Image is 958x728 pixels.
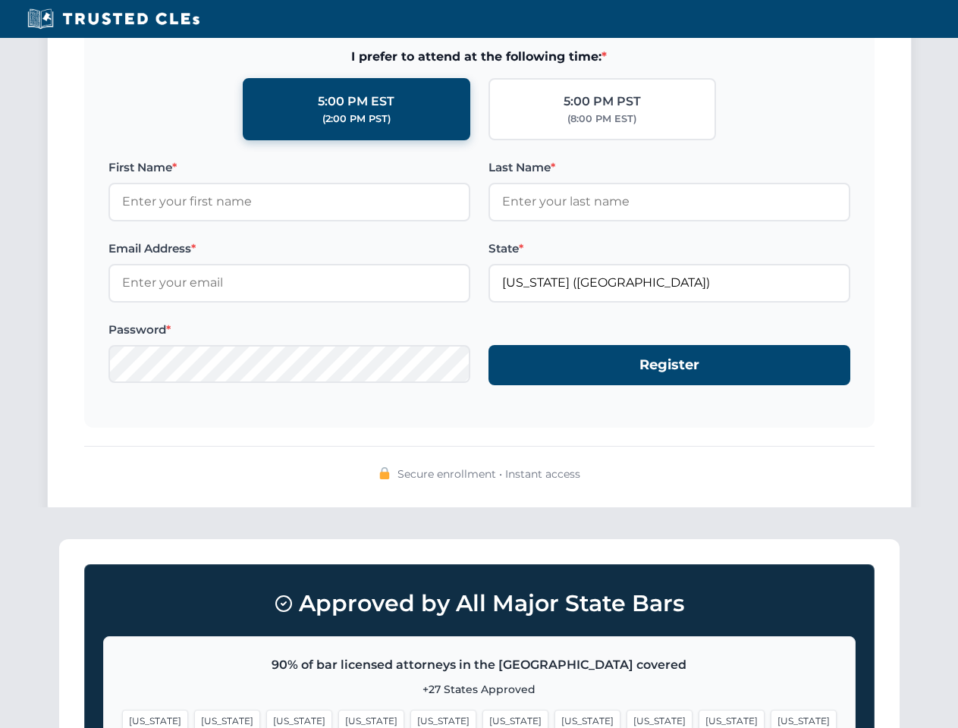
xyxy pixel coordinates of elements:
[103,583,856,624] h3: Approved by All Major State Bars
[122,681,837,698] p: +27 States Approved
[108,240,470,258] label: Email Address
[564,92,641,111] div: 5:00 PM PST
[397,466,580,482] span: Secure enrollment • Instant access
[122,655,837,675] p: 90% of bar licensed attorneys in the [GEOGRAPHIC_DATA] covered
[488,183,850,221] input: Enter your last name
[488,264,850,302] input: Florida (FL)
[108,47,850,67] span: I prefer to attend at the following time:
[108,183,470,221] input: Enter your first name
[322,111,391,127] div: (2:00 PM PST)
[488,345,850,385] button: Register
[108,264,470,302] input: Enter your email
[318,92,394,111] div: 5:00 PM EST
[23,8,204,30] img: Trusted CLEs
[378,467,391,479] img: 🔒
[108,321,470,339] label: Password
[108,158,470,177] label: First Name
[567,111,636,127] div: (8:00 PM EST)
[488,240,850,258] label: State
[488,158,850,177] label: Last Name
